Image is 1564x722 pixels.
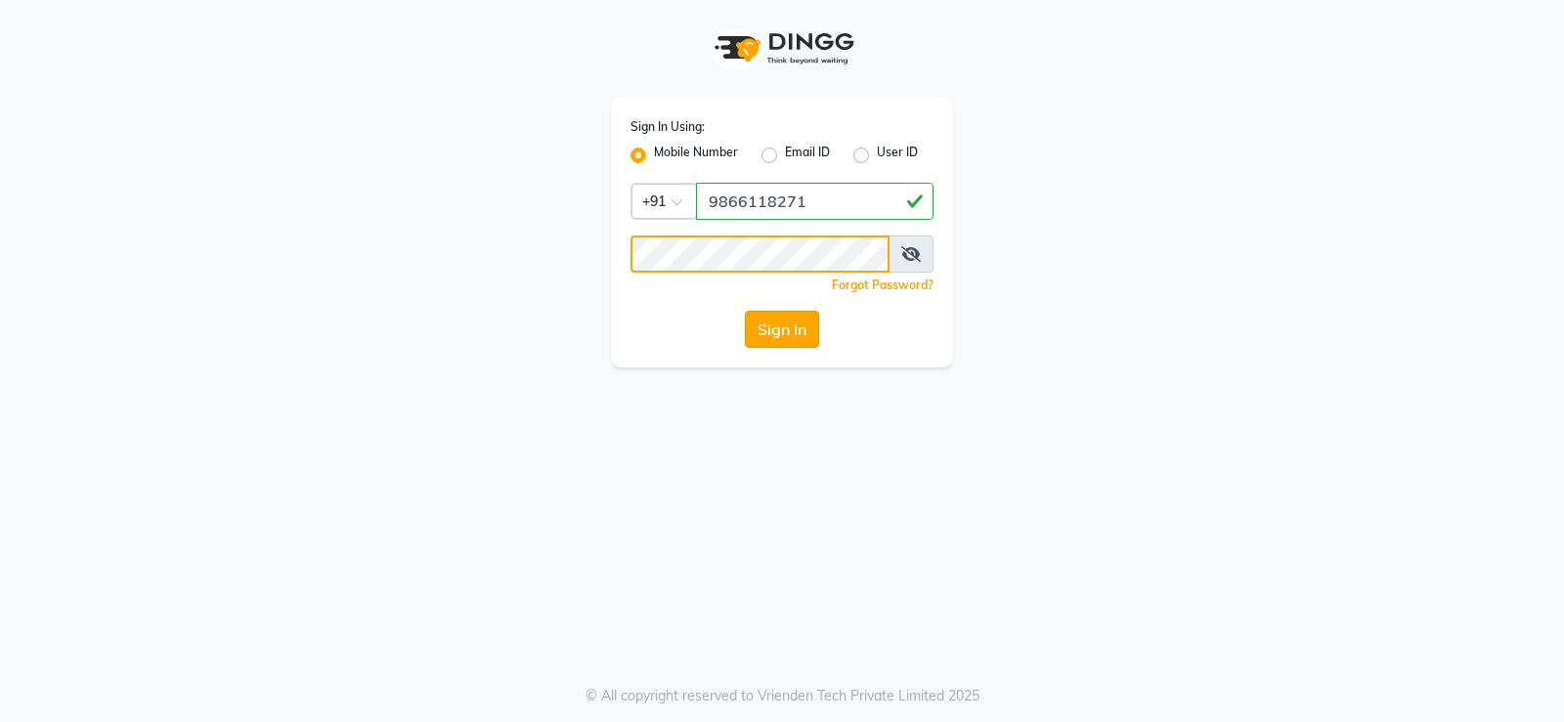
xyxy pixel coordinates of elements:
label: Email ID [785,144,830,167]
label: Mobile Number [654,144,738,167]
button: Sign In [745,311,819,348]
a: Forgot Password? [832,277,934,292]
input: Username [696,183,934,220]
img: logo1.svg [704,20,860,77]
label: Sign In Using: [630,118,705,136]
input: Username [630,235,890,273]
label: User ID [877,144,918,167]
